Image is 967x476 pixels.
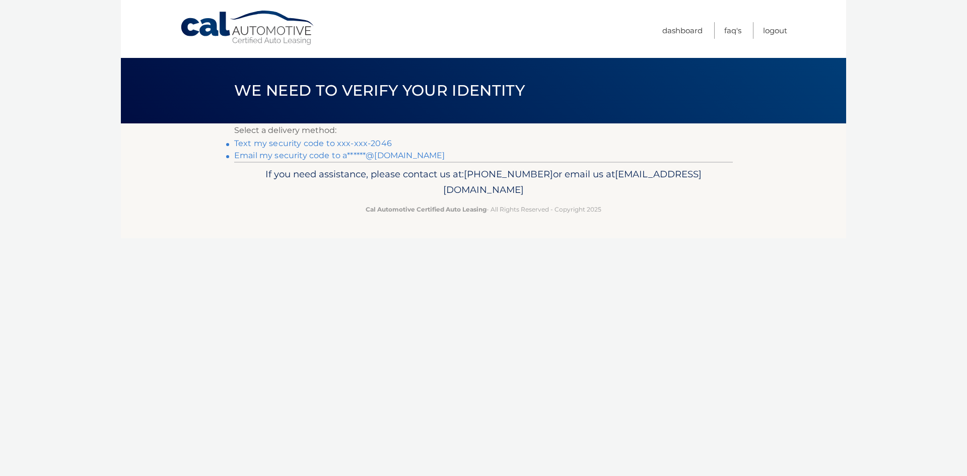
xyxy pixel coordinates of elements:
[234,81,525,100] span: We need to verify your identity
[234,151,445,160] a: Email my security code to a******@[DOMAIN_NAME]
[241,166,726,198] p: If you need assistance, please contact us at: or email us at
[180,10,316,46] a: Cal Automotive
[464,168,553,180] span: [PHONE_NUMBER]
[724,22,741,39] a: FAQ's
[234,139,392,148] a: Text my security code to xxx-xxx-2046
[366,206,487,213] strong: Cal Automotive Certified Auto Leasing
[763,22,787,39] a: Logout
[234,123,733,138] p: Select a delivery method:
[662,22,703,39] a: Dashboard
[241,204,726,215] p: - All Rights Reserved - Copyright 2025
